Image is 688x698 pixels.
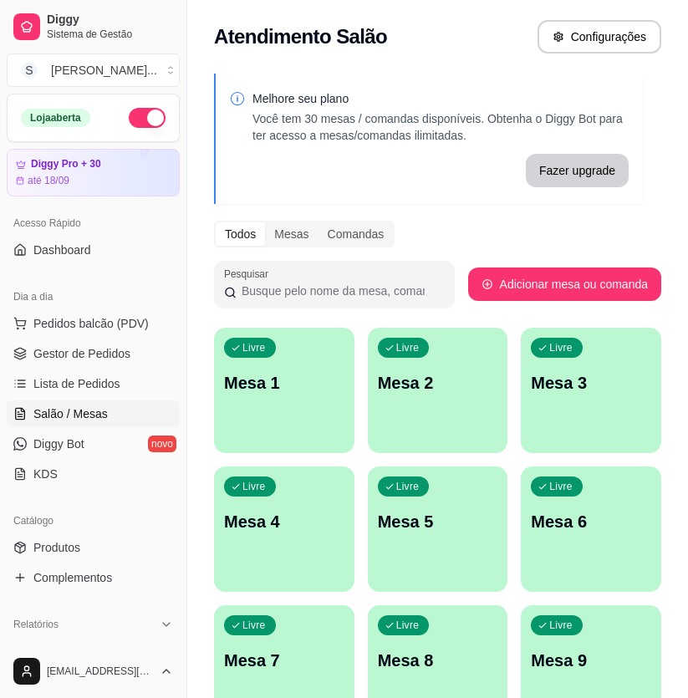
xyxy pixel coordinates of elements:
span: Produtos [33,539,80,556]
a: Produtos [7,534,180,561]
button: Pedidos balcão (PDV) [7,310,180,337]
span: Lista de Pedidos [33,375,120,392]
p: Mesa 7 [224,649,344,672]
div: [PERSON_NAME] ... [51,62,157,79]
div: Dia a dia [7,283,180,310]
button: LivreMesa 6 [521,466,661,592]
div: Mesas [265,222,318,246]
span: Gestor de Pedidos [33,345,130,362]
button: Select a team [7,53,180,87]
span: Pedidos balcão (PDV) [33,315,149,332]
span: S [21,62,38,79]
button: LivreMesa 2 [368,328,508,453]
button: LivreMesa 1 [214,328,354,453]
span: Salão / Mesas [33,405,108,422]
a: KDS [7,461,180,487]
p: Livre [242,480,266,493]
p: Livre [242,341,266,354]
article: Diggy Pro + 30 [31,158,101,171]
button: Configurações [538,20,661,53]
input: Pesquisar [237,283,445,299]
div: Catálogo [7,507,180,534]
p: Mesa 6 [531,510,651,533]
a: Gestor de Pedidos [7,340,180,367]
p: Livre [396,341,420,354]
p: Mesa 1 [224,371,344,395]
span: Diggy Bot [33,436,84,452]
p: Mesa 9 [531,649,651,672]
a: Salão / Mesas [7,400,180,427]
span: [EMAIL_ADDRESS][DOMAIN_NAME] [47,665,153,678]
a: Diggy Botnovo [7,431,180,457]
p: Mesa 5 [378,510,498,533]
span: KDS [33,466,58,482]
button: Alterar Status [129,108,166,128]
a: Relatórios de vendas [7,638,180,665]
label: Pesquisar [224,267,274,281]
p: Livre [549,480,573,493]
div: Loja aberta [21,109,90,127]
p: Mesa 2 [378,371,498,395]
a: Dashboard [7,237,180,263]
p: Você tem 30 mesas / comandas disponíveis. Obtenha o Diggy Bot para ter acesso a mesas/comandas il... [252,110,629,144]
button: Fazer upgrade [526,154,629,187]
div: Todos [216,222,265,246]
a: Lista de Pedidos [7,370,180,397]
button: LivreMesa 5 [368,466,508,592]
span: Dashboard [33,242,91,258]
h2: Atendimento Salão [214,23,387,50]
p: Livre [396,619,420,632]
a: Complementos [7,564,180,591]
a: DiggySistema de Gestão [7,7,180,47]
p: Mesa 3 [531,371,651,395]
p: Mesa 8 [378,649,498,672]
article: até 18/09 [28,174,69,187]
button: Adicionar mesa ou comanda [468,267,661,301]
button: [EMAIL_ADDRESS][DOMAIN_NAME] [7,651,180,691]
div: Comandas [319,222,394,246]
div: Acesso Rápido [7,210,180,237]
span: Sistema de Gestão [47,28,173,41]
button: LivreMesa 4 [214,466,354,592]
p: Livre [242,619,266,632]
button: LivreMesa 3 [521,328,661,453]
span: Complementos [33,569,112,586]
p: Livre [549,619,573,632]
span: Diggy [47,13,173,28]
span: Relatórios [13,618,59,631]
span: Relatórios de vendas [33,643,144,660]
a: Diggy Pro + 30até 18/09 [7,149,180,196]
p: Melhore seu plano [252,90,629,107]
p: Livre [396,480,420,493]
p: Livre [549,341,573,354]
p: Mesa 4 [224,510,344,533]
